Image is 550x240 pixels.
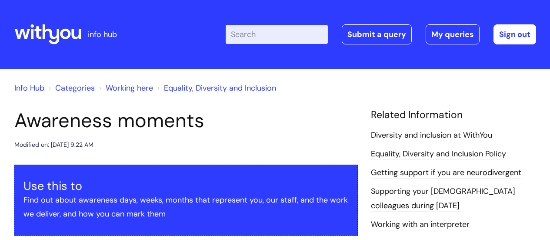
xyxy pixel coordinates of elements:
[371,186,515,211] a: Supporting your [DEMOGRAPHIC_DATA] colleagues during [DATE]
[97,81,153,95] li: Working here
[371,219,470,230] a: Working with an interpreter
[155,81,276,95] li: Equality, Diversity and Inclusion
[493,24,536,44] a: Sign out
[371,130,492,141] a: Diversity and inclusion at WithYou
[47,81,95,95] li: Solution home
[23,179,349,193] h3: Use this to
[426,24,480,44] a: My queries
[14,83,44,93] a: Info Hub
[14,109,358,132] h1: Awareness moments
[226,25,328,44] input: Search
[55,83,95,93] a: Categories
[23,193,349,221] p: Find out about awareness days, weeks, months that represent you, our staff, and the work we deliv...
[106,83,153,93] a: Working here
[371,167,521,179] a: Getting support if you are neurodivergent
[164,83,276,93] a: Equality, Diversity and Inclusion
[88,27,117,41] p: info hub
[371,109,536,121] h4: Related Information
[14,139,93,150] div: Modified on: [DATE] 9:22 AM
[342,24,412,44] a: Submit a query
[226,24,536,44] div: | -
[371,149,506,160] a: Equality, Diversity and Inclusion Policy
